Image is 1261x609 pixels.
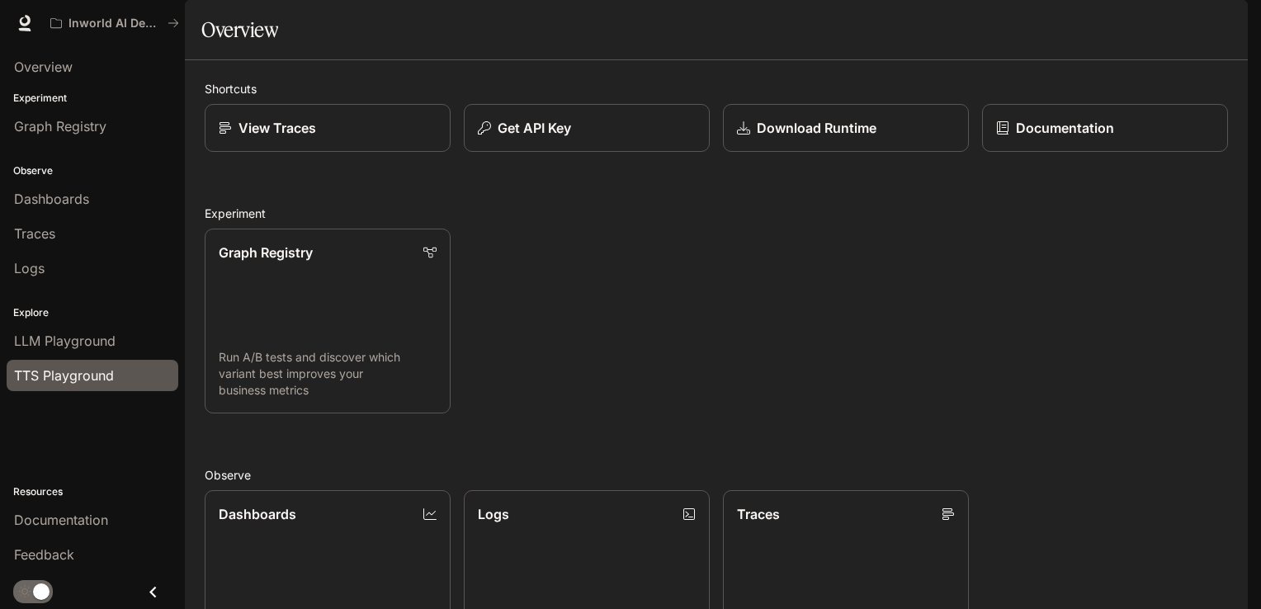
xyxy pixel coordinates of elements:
[68,17,161,31] p: Inworld AI Demos
[43,7,187,40] button: All workspaces
[498,118,571,138] p: Get API Key
[219,504,296,524] p: Dashboards
[478,504,509,524] p: Logs
[219,349,437,399] p: Run A/B tests and discover which variant best improves your business metrics
[205,466,1228,484] h2: Observe
[982,104,1228,152] a: Documentation
[464,104,710,152] button: Get API Key
[205,205,1228,222] h2: Experiment
[757,118,876,138] p: Download Runtime
[723,104,969,152] a: Download Runtime
[219,243,313,262] p: Graph Registry
[205,229,451,413] a: Graph RegistryRun A/B tests and discover which variant best improves your business metrics
[205,104,451,152] a: View Traces
[1016,118,1114,138] p: Documentation
[239,118,316,138] p: View Traces
[205,80,1228,97] h2: Shortcuts
[201,13,278,46] h1: Overview
[737,504,780,524] p: Traces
